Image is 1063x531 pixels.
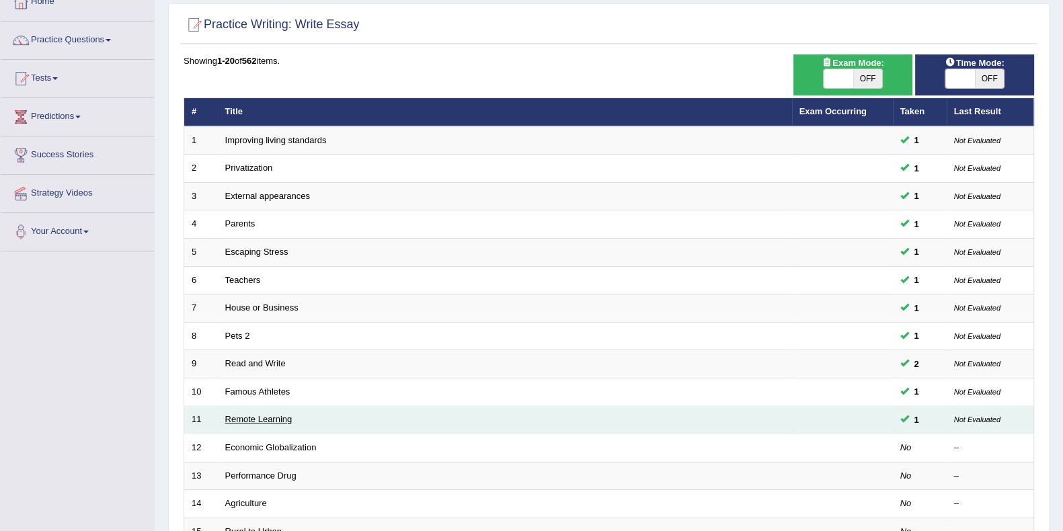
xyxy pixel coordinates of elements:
[225,386,290,397] a: Famous Athletes
[909,217,924,231] span: You can still take this question
[184,15,359,35] h2: Practice Writing: Write Essay
[184,98,218,126] th: #
[954,276,1000,284] small: Not Evaluated
[184,210,218,239] td: 4
[853,69,883,88] span: OFF
[1,22,154,55] a: Practice Questions
[954,248,1000,256] small: Not Evaluated
[900,471,912,481] em: No
[1,60,154,93] a: Tests
[184,54,1034,67] div: Showing of items.
[225,498,267,508] a: Agriculture
[900,498,912,508] em: No
[909,273,924,287] span: You can still take this question
[909,329,924,343] span: You can still take this question
[225,191,310,201] a: External appearances
[184,378,218,406] td: 10
[184,350,218,378] td: 9
[225,442,317,452] a: Economic Globalization
[225,331,250,341] a: Pets 2
[184,126,218,155] td: 1
[225,302,299,313] a: House or Business
[909,357,924,371] span: You can still take this question
[217,56,235,66] b: 1-20
[909,133,924,147] span: You can still take this question
[184,322,218,350] td: 8
[225,471,297,481] a: Performance Drug
[184,266,218,294] td: 6
[225,414,292,424] a: Remote Learning
[954,304,1000,312] small: Not Evaluated
[218,98,792,126] th: Title
[225,247,288,257] a: Escaping Stress
[242,56,257,66] b: 562
[975,69,1005,88] span: OFF
[1,136,154,170] a: Success Stories
[225,218,255,229] a: Parents
[1,175,154,208] a: Strategy Videos
[1,98,154,132] a: Predictions
[954,388,1000,396] small: Not Evaluated
[954,220,1000,228] small: Not Evaluated
[900,442,912,452] em: No
[954,415,1000,423] small: Not Evaluated
[954,442,1027,454] div: –
[954,136,1000,145] small: Not Evaluated
[940,56,1010,70] span: Time Mode:
[954,470,1027,483] div: –
[909,189,924,203] span: You can still take this question
[184,239,218,267] td: 5
[909,161,924,175] span: You can still take this question
[893,98,947,126] th: Taken
[816,56,889,70] span: Exam Mode:
[184,462,218,490] td: 13
[954,332,1000,340] small: Not Evaluated
[1,213,154,247] a: Your Account
[909,301,924,315] span: You can still take this question
[947,98,1034,126] th: Last Result
[225,275,261,285] a: Teachers
[184,406,218,434] td: 11
[184,490,218,518] td: 14
[954,164,1000,172] small: Not Evaluated
[954,192,1000,200] small: Not Evaluated
[909,384,924,399] span: You can still take this question
[225,163,273,173] a: Privatization
[954,360,1000,368] small: Not Evaluated
[799,106,867,116] a: Exam Occurring
[909,245,924,259] span: You can still take this question
[184,434,218,462] td: 12
[225,135,327,145] a: Improving living standards
[184,182,218,210] td: 3
[184,155,218,183] td: 2
[909,413,924,427] span: You can still take this question
[954,497,1027,510] div: –
[184,294,218,323] td: 7
[793,54,912,95] div: Show exams occurring in exams
[225,358,286,368] a: Read and Write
